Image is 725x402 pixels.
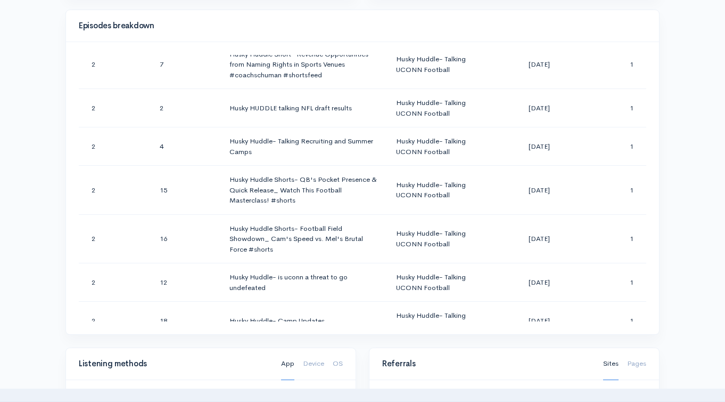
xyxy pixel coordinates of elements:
h4: Episodes breakdown [79,21,640,30]
td: Husky Huddle- Talking UCONN Football [388,89,501,127]
td: [DATE] [501,263,577,302]
td: Husky HUDDLE talking NFL draft results [221,89,388,127]
td: [DATE] [501,40,577,89]
td: Husky Huddle- Talking UCONN Football [388,214,501,263]
td: 12 [151,263,220,302]
td: 7 [151,40,220,89]
h4: Referrals [382,359,590,368]
td: Husky Huddle- Camp Updates [221,302,388,340]
td: Husky Huddle- Talking UCONN Football [388,302,501,340]
td: [DATE] [501,302,577,340]
td: 2 [79,127,151,166]
td: 18 [151,302,220,340]
td: Husky Huddle- Talking Recruiting and Summer Camps [221,127,388,166]
td: 2 [79,263,151,302]
a: Device [303,348,324,380]
td: [DATE] [501,89,577,127]
td: 2 [79,166,151,215]
td: Husky Huddle- is uconn a threat to go undefeated [221,263,388,302]
td: 1 [577,263,646,302]
td: Husky Huddle Shorts- Football Field Showdown_ Cam's Speed vs. Mel's Brutal Force #shorts [221,214,388,263]
a: Sites [603,348,619,380]
td: 1 [577,166,646,215]
td: [DATE] [501,214,577,263]
a: Pages [627,348,646,380]
td: 1 [577,89,646,127]
td: Husky Huddle- Talking UCONN Football [388,263,501,302]
td: [DATE] [501,127,577,166]
td: 1 [577,214,646,263]
td: 1 [577,302,646,340]
td: 15 [151,166,220,215]
h4: Listening methods [79,359,268,368]
td: 16 [151,214,220,263]
a: App [281,348,294,380]
td: 2 [79,214,151,263]
td: Husky Huddle- Talking UCONN Football [388,40,501,89]
td: 2 [79,40,151,89]
td: 2 [151,89,220,127]
td: 2 [79,302,151,340]
td: Husky Huddle- Talking UCONN Football [388,127,501,166]
td: 4 [151,127,220,166]
td: 1 [577,127,646,166]
td: [DATE] [501,166,577,215]
td: 2 [79,89,151,127]
td: Husky Huddle Short- Revenue Opportunities from Naming Rights in Sports Venues #coachschuman #shor... [221,40,388,89]
td: Husky Huddle- Talking UCONN Football [388,166,501,215]
td: 1 [577,40,646,89]
td: Husky Huddle Shorts- QB's Pocket Presence & Quick Release_ Watch This Football Masterclass! #shorts [221,166,388,215]
a: OS [333,348,343,380]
